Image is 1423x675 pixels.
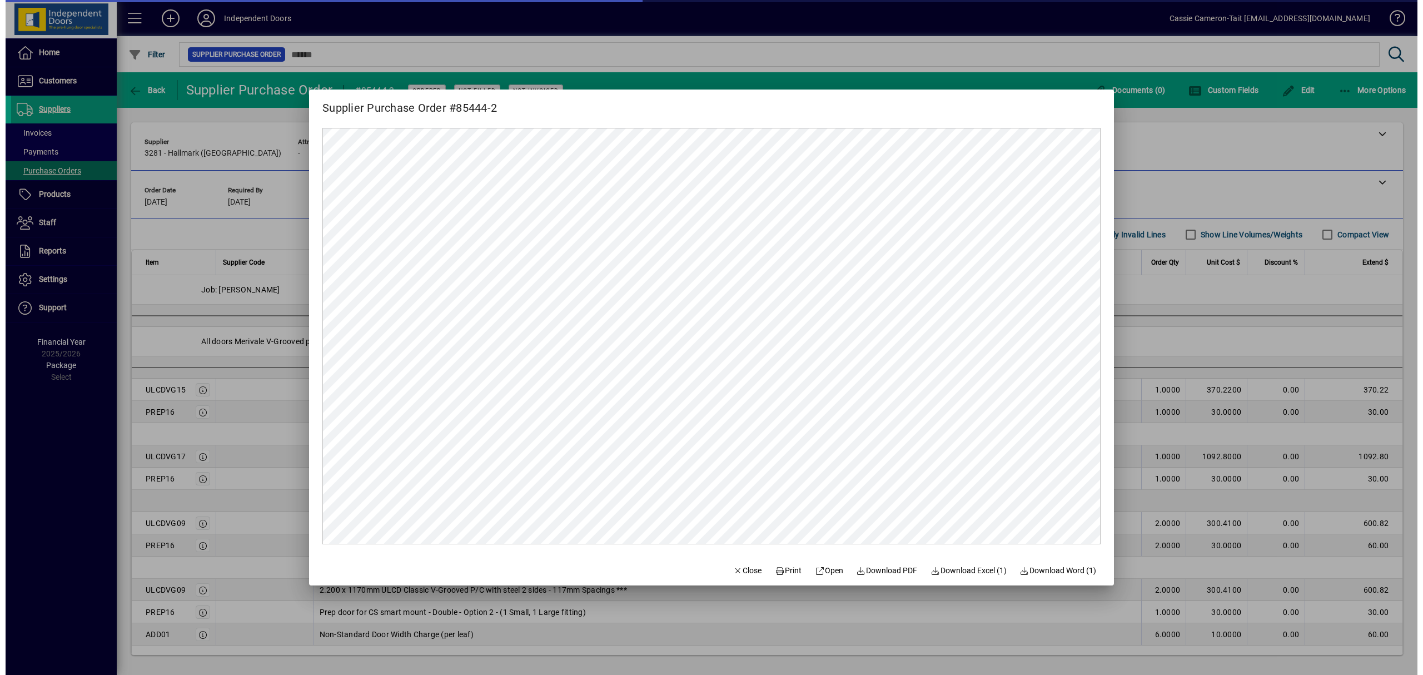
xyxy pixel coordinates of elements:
[809,565,838,577] span: Open
[728,565,757,577] span: Close
[847,561,917,581] a: Download PDF
[723,561,761,581] button: Close
[769,565,796,577] span: Print
[921,561,1006,581] button: Download Excel (1)
[805,561,842,581] a: Open
[303,90,505,117] h2: Supplier Purchase Order #85444-2
[765,561,800,581] button: Print
[1010,561,1096,581] button: Download Word (1)
[925,565,1001,577] span: Download Excel (1)
[1014,565,1091,577] span: Download Word (1)
[851,565,912,577] span: Download PDF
